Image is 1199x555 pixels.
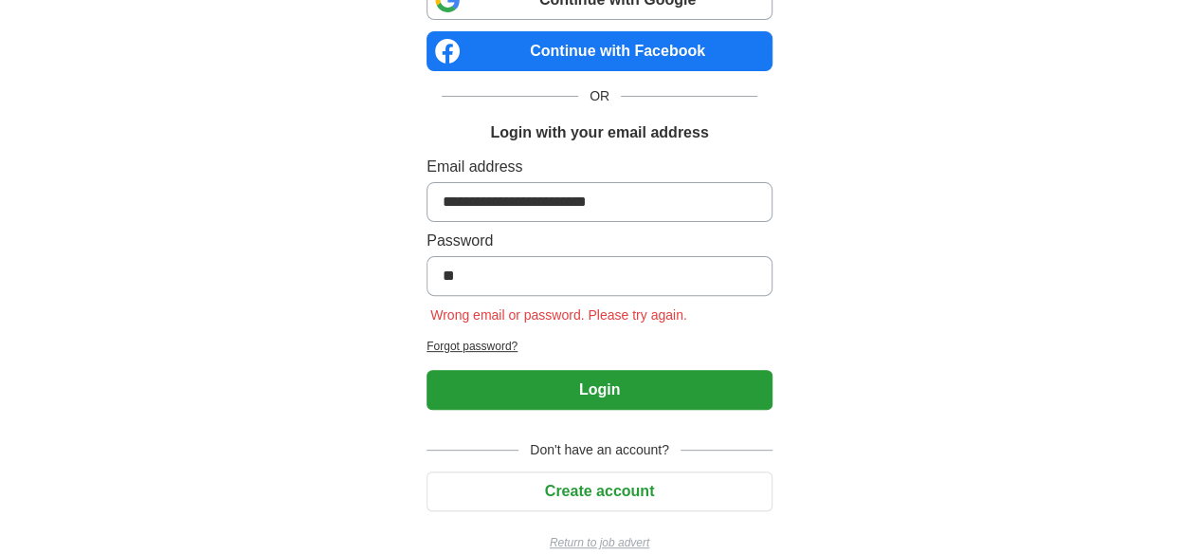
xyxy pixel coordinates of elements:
[490,121,708,144] h1: Login with your email address
[578,86,621,106] span: OR
[518,440,681,460] span: Don't have an account?
[427,230,772,252] label: Password
[427,338,772,355] a: Forgot password?
[427,307,691,323] span: Wrong email or password. Please try again.
[427,156,772,178] label: Email address
[427,31,772,71] a: Continue with Facebook
[427,472,772,511] button: Create account
[427,534,772,551] a: Return to job advert
[427,483,772,499] a: Create account
[427,370,772,410] button: Login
